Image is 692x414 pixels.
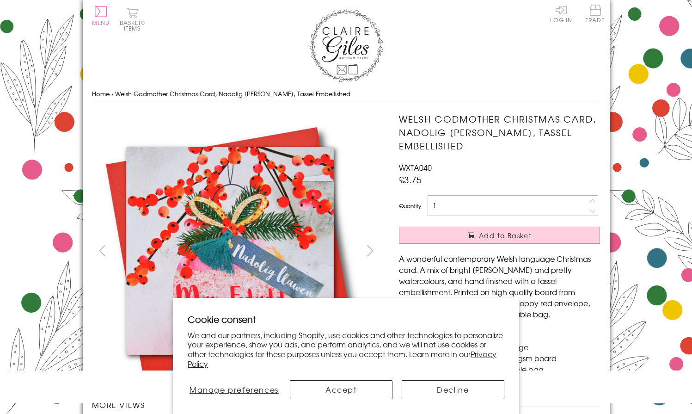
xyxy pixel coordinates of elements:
span: 0 items [124,19,145,32]
nav: breadcrumbs [92,85,600,104]
img: Claire Giles Greetings Cards [309,9,383,82]
img: Welsh Godmother Christmas Card, Nadolig Llawen Mam Fedydd, Tassel Embellished [380,112,658,390]
button: Decline [402,380,504,399]
a: Privacy Policy [188,348,496,369]
span: Welsh Godmother Christmas Card, Nadolig [PERSON_NAME], Tassel Embellished [115,89,350,98]
h2: Cookie consent [188,313,504,326]
a: Home [92,89,110,98]
span: WXTA040 [399,162,432,173]
button: Add to Basket [399,227,600,244]
button: Accept [290,380,392,399]
img: Welsh Godmother Christmas Card, Nadolig Llawen Mam Fedydd, Tassel Embellished [92,112,369,389]
label: Quantity [399,202,421,210]
button: prev [92,240,113,261]
span: Manage preferences [190,384,279,395]
button: Menu [92,6,110,25]
h1: Welsh Godmother Christmas Card, Nadolig [PERSON_NAME], Tassel Embellished [399,112,600,152]
p: A wonderful contemporary Welsh language Christmas card. A mix of bright [PERSON_NAME] and pretty ... [399,253,600,320]
a: Log In [550,5,572,23]
span: Add to Basket [479,231,532,240]
a: Trade [586,5,605,25]
p: We and our partners, including Shopify, use cookies and other technologies to personalize your ex... [188,330,504,369]
button: Manage preferences [188,380,280,399]
button: Basket0 items [120,7,145,31]
span: £3.75 [399,173,422,186]
span: › [111,89,113,98]
span: Trade [586,5,605,23]
button: next [360,240,380,261]
span: Menu [92,19,110,27]
h3: More views [92,399,381,410]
